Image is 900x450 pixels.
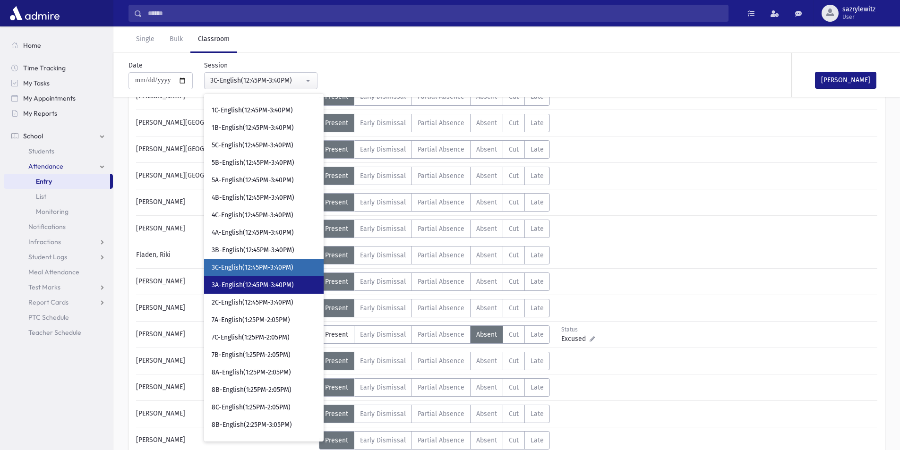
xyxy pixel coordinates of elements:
[476,251,497,259] span: Absent
[509,331,519,339] span: Cut
[28,238,61,246] span: Infractions
[131,352,319,370] div: [PERSON_NAME]
[28,222,66,231] span: Notifications
[36,192,46,201] span: List
[531,278,544,286] span: Late
[325,410,348,418] span: Present
[360,225,406,233] span: Early Dismissal
[212,315,290,325] span: 7A-English(1:25PM-2:05PM)
[531,119,544,127] span: Late
[204,72,317,89] button: 3C-English(12:45PM-3:40PM)
[509,383,519,391] span: Cut
[319,220,550,238] div: AttTypes
[531,225,544,233] span: Late
[476,383,497,391] span: Absent
[509,278,519,286] span: Cut
[418,383,464,391] span: Partial Absence
[4,189,113,204] a: List
[131,114,319,132] div: [PERSON_NAME][GEOGRAPHIC_DATA]
[360,410,406,418] span: Early Dismissal
[418,225,464,233] span: Partial Absence
[319,140,550,159] div: AttTypes
[4,159,113,174] a: Attendance
[212,385,291,395] span: 8B-English(1:25PM-2:05PM)
[212,350,291,360] span: 7B-English(1:25PM-2:05PM)
[325,331,348,339] span: Present
[325,225,348,233] span: Present
[212,263,293,272] span: 3C-English(12:45PM-3:40PM)
[509,304,519,312] span: Cut
[131,220,319,238] div: [PERSON_NAME]
[190,26,237,53] a: Classroom
[476,198,497,206] span: Absent
[360,278,406,286] span: Early Dismissal
[212,158,294,168] span: 5B-English(12:45PM-3:40PM)
[325,251,348,259] span: Present
[131,431,319,450] div: [PERSON_NAME]
[509,357,519,365] span: Cut
[4,60,113,76] a: Time Tracking
[4,91,113,106] a: My Appointments
[509,410,519,418] span: Cut
[531,172,544,180] span: Late
[319,299,550,317] div: AttTypes
[319,167,550,185] div: AttTypes
[28,147,54,155] span: Students
[23,79,50,87] span: My Tasks
[212,211,293,220] span: 4C-English(12:45PM-3:40PM)
[212,106,293,115] span: 1C-English(12:45PM-3:40PM)
[8,4,62,23] img: AdmirePro
[325,383,348,391] span: Present
[142,5,728,22] input: Search
[531,198,544,206] span: Late
[212,280,294,290] span: 3A-English(12:45PM-3:40PM)
[4,280,113,295] a: Test Marks
[418,198,464,206] span: Partial Absence
[131,272,319,291] div: [PERSON_NAME]
[23,132,43,140] span: School
[28,298,69,306] span: Report Cards
[4,249,113,264] a: Student Logs
[509,251,519,259] span: Cut
[360,383,406,391] span: Early Dismissal
[212,420,292,430] span: 8B-English(2:25PM-3:05PM)
[131,167,319,185] div: [PERSON_NAME][GEOGRAPHIC_DATA]
[131,193,319,212] div: [PERSON_NAME]
[418,436,464,444] span: Partial Absence
[360,251,406,259] span: Early Dismissal
[319,352,550,370] div: AttTypes
[360,119,406,127] span: Early Dismissal
[28,162,63,170] span: Attendance
[4,219,113,234] a: Notifications
[319,272,550,291] div: AttTypes
[360,331,406,339] span: Early Dismissal
[842,13,875,21] span: User
[531,383,544,391] span: Late
[319,378,550,397] div: AttTypes
[476,225,497,233] span: Absent
[4,234,113,249] a: Infractions
[360,145,406,153] span: Early Dismissal
[531,331,544,339] span: Late
[131,325,319,344] div: [PERSON_NAME]
[509,225,519,233] span: Cut
[4,310,113,325] a: PTC Schedule
[476,172,497,180] span: Absent
[360,304,406,312] span: Early Dismissal
[204,60,228,70] label: Session
[476,331,497,339] span: Absent
[325,304,348,312] span: Present
[4,128,113,144] a: School
[815,72,876,89] button: [PERSON_NAME]
[131,299,319,317] div: [PERSON_NAME]
[418,278,464,286] span: Partial Absence
[4,204,113,219] a: Monitoring
[131,378,319,397] div: [PERSON_NAME]
[561,334,590,344] span: Excused
[418,410,464,418] span: Partial Absence
[129,60,143,70] label: Date
[4,106,113,121] a: My Reports
[212,333,290,342] span: 7C-English(1:25PM-2:05PM)
[131,405,319,423] div: [PERSON_NAME]
[23,41,41,50] span: Home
